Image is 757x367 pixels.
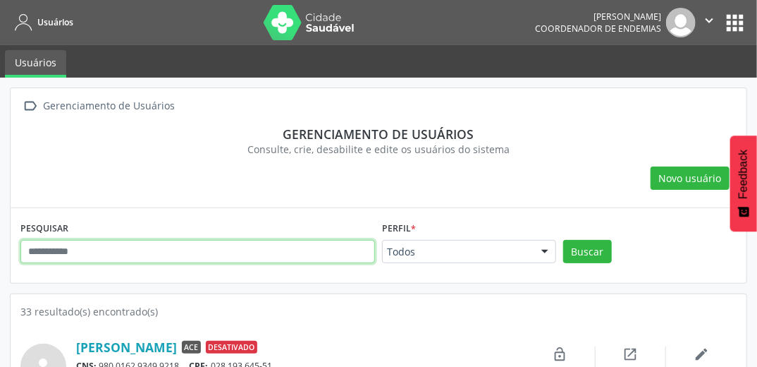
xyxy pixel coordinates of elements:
[382,218,416,240] label: Perfil
[535,11,661,23] div: [PERSON_NAME]
[696,8,722,37] button: 
[535,23,661,35] span: Coordenador de Endemias
[20,304,737,319] div: 33 resultado(s) encontrado(s)
[666,8,696,37] img: img
[37,16,73,28] span: Usuários
[10,11,73,34] a: Usuários
[553,347,568,362] i: lock_open
[563,240,612,264] button: Buscar
[730,136,757,231] button: Feedback - Mostrar pesquisa
[20,96,41,116] i: 
[20,96,178,116] a:  Gerenciamento de Usuários
[387,245,527,259] span: Todos
[41,96,178,116] div: Gerenciamento de Usuários
[5,50,66,78] a: Usuários
[206,341,257,354] span: Desativado
[20,218,68,240] label: PESQUISAR
[182,341,201,354] span: ACE
[76,339,177,355] a: [PERSON_NAME]
[651,167,730,191] button: Novo usuário
[694,347,709,362] i: edit
[737,150,750,199] span: Feedback
[659,171,722,186] span: Novo usuário
[701,13,717,28] i: 
[623,347,639,362] i: open_in_new
[30,142,727,157] div: Consulte, crie, desabilite e edite os usuários do sistema
[722,11,747,35] button: apps
[30,126,727,142] div: Gerenciamento de usuários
